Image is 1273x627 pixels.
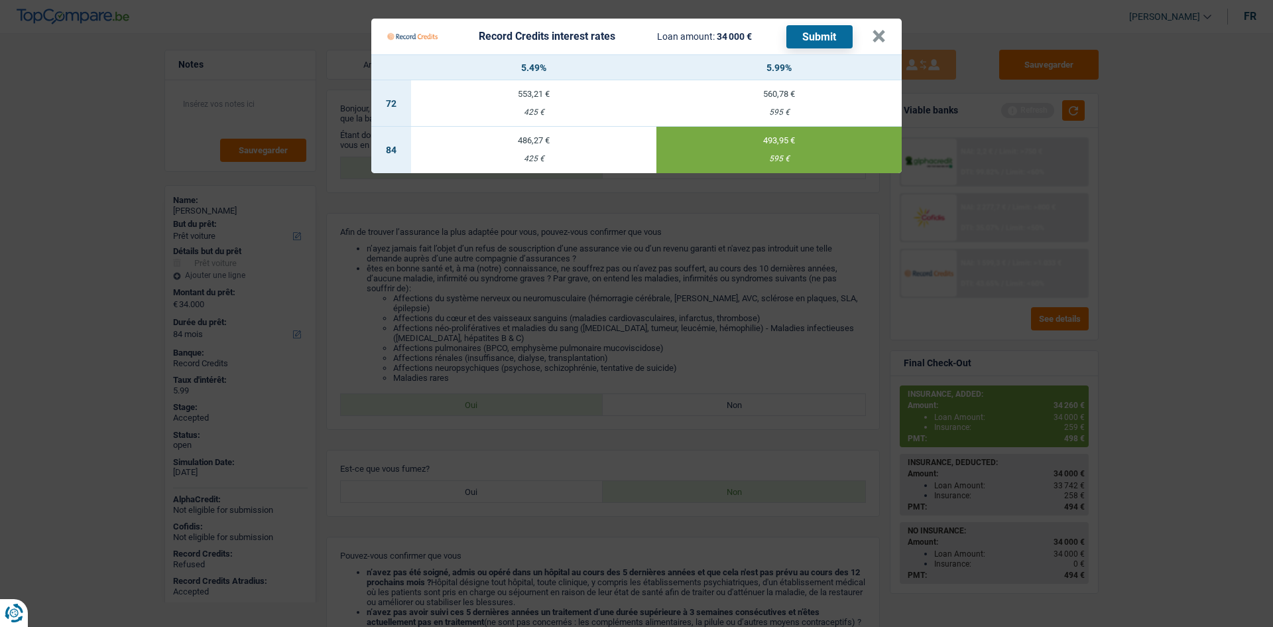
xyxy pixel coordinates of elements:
[371,127,411,173] td: 84
[371,80,411,127] td: 72
[479,31,615,42] div: Record Credits interest rates
[656,155,902,163] div: 595 €
[411,155,656,163] div: 425 €
[387,24,438,49] img: Record Credits
[872,30,886,43] button: ×
[656,108,902,117] div: 595 €
[656,90,902,98] div: 560,78 €
[411,136,656,145] div: 486,27 €
[411,108,656,117] div: 425 €
[786,25,853,48] button: Submit
[717,31,752,42] span: 34 000 €
[411,90,656,98] div: 553,21 €
[411,55,656,80] th: 5.49%
[656,136,902,145] div: 493,95 €
[657,31,715,42] span: Loan amount:
[656,55,902,80] th: 5.99%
